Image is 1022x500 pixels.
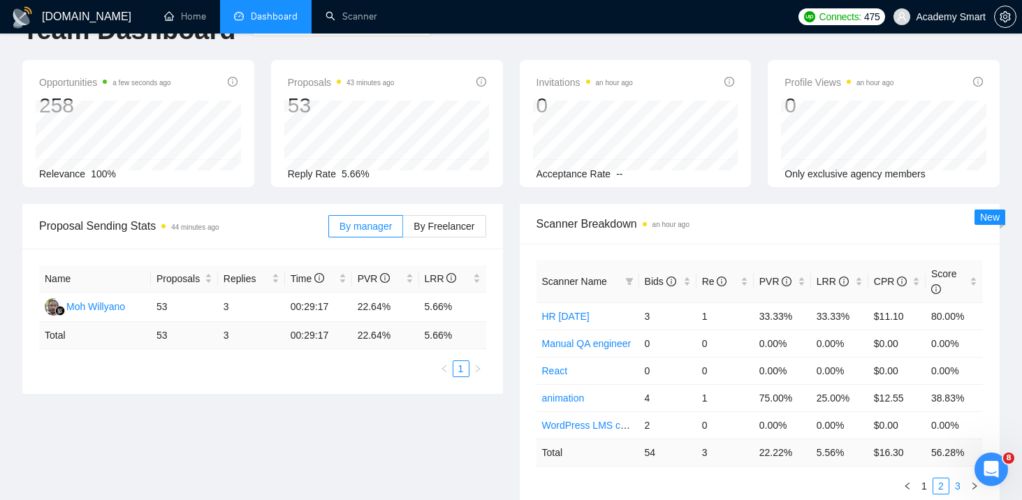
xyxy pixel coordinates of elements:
[436,360,453,377] button: left
[966,478,983,494] button: right
[864,9,879,24] span: 475
[784,168,926,179] span: Only exclusive agency members
[542,311,590,322] a: HR [DATE]
[11,6,34,29] img: logo
[931,268,957,295] span: Score
[645,276,676,287] span: Bids
[112,79,170,87] time: a few seconds ago
[933,478,949,494] li: 2
[151,265,218,293] th: Proposals
[151,293,218,322] td: 53
[696,384,754,411] td: 1
[419,322,486,349] td: 5.66 %
[652,221,689,228] time: an hour ago
[536,92,633,119] div: 0
[453,360,469,377] li: 1
[234,11,244,21] span: dashboard
[218,265,285,293] th: Replies
[1003,453,1014,464] span: 8
[469,360,486,377] button: right
[782,277,791,286] span: info-circle
[352,293,419,322] td: 22.64%
[868,411,926,439] td: $0.00
[926,411,983,439] td: 0.00%
[817,276,849,287] span: LRR
[55,306,65,316] img: gigradar-bm.png
[994,6,1016,28] button: setting
[754,411,811,439] td: 0.00%
[39,92,171,119] div: 258
[453,361,469,376] a: 1
[784,92,893,119] div: 0
[542,365,568,376] a: React
[970,482,979,490] span: right
[926,439,983,466] td: 56.28 %
[440,365,448,373] span: left
[39,74,171,91] span: Opportunities
[251,10,298,22] span: Dashboard
[899,478,916,494] button: left
[811,330,868,357] td: 0.00%
[926,357,983,384] td: 0.00%
[811,302,868,330] td: 33.33%
[754,302,811,330] td: 33.33%
[39,322,151,349] td: Total
[639,411,696,439] td: 2
[218,322,285,349] td: 3
[45,298,62,316] img: MW
[474,365,482,373] span: right
[151,322,218,349] td: 53
[899,478,916,494] li: Previous Page
[639,357,696,384] td: 0
[868,357,926,384] td: $0.00
[39,217,328,235] span: Proposal Sending Stats
[916,478,933,494] li: 1
[696,330,754,357] td: 0
[542,420,681,431] a: WordPress LMS change [DATE]
[696,411,754,439] td: 0
[974,453,1008,486] iframe: Intercom live chat
[949,478,966,494] li: 3
[639,384,696,411] td: 4
[314,273,324,283] span: info-circle
[224,271,269,286] span: Replies
[285,322,352,349] td: 00:29:17
[536,215,984,233] span: Scanner Breakdown
[340,221,392,232] span: By manager
[874,276,907,287] span: CPR
[326,10,377,22] a: searchScanner
[45,300,125,311] a: MWMoh Willyano
[717,277,727,286] span: info-circle
[66,299,125,314] div: Moh Willyano
[446,273,456,283] span: info-circle
[171,223,219,231] time: 44 minutes ago
[346,79,394,87] time: 43 minutes ago
[897,12,907,22] span: user
[926,330,983,357] td: 0.00%
[164,10,206,22] a: homeHome
[596,79,633,87] time: an hour ago
[291,273,324,284] span: Time
[759,276,792,287] span: PVR
[358,273,390,284] span: PVR
[156,271,202,286] span: Proposals
[91,168,116,179] span: 100%
[868,302,926,330] td: $11.10
[868,439,926,466] td: $ 16.30
[666,277,676,286] span: info-circle
[819,9,861,24] span: Connects:
[536,439,639,466] td: Total
[995,11,1016,22] span: setting
[754,384,811,411] td: 75.00%
[917,478,932,494] a: 1
[702,276,727,287] span: Re
[926,302,983,330] td: 80.00%
[839,277,849,286] span: info-circle
[754,330,811,357] td: 0.00%
[926,384,983,411] td: 38.83%
[754,439,811,466] td: 22.22 %
[425,273,457,284] span: LRR
[228,77,238,87] span: info-circle
[542,338,632,349] a: Manual QA engineer
[931,284,941,294] span: info-circle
